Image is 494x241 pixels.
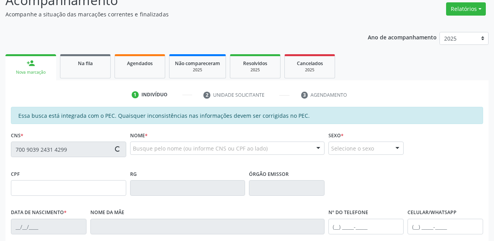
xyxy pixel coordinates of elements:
[11,219,86,234] input: __/__/____
[297,60,323,67] span: Cancelados
[243,60,267,67] span: Resolvidos
[141,91,168,98] div: Indivíduo
[5,10,344,18] p: Acompanhe a situação das marcações correntes e finalizadas
[175,67,220,73] div: 2025
[446,2,486,16] button: Relatórios
[175,60,220,67] span: Não compareceram
[11,168,20,180] label: CPF
[290,67,329,73] div: 2025
[130,168,137,180] label: RG
[11,129,23,142] label: CNS
[236,67,275,73] div: 2025
[130,129,148,142] label: Nome
[26,59,35,67] div: person_add
[127,60,153,67] span: Agendados
[11,69,51,75] div: Nova marcação
[328,207,368,219] label: Nº do Telefone
[408,207,457,219] label: Celular/WhatsApp
[249,168,289,180] label: Órgão emissor
[331,144,374,152] span: Selecione o sexo
[133,144,268,152] span: Busque pelo nome (ou informe CNS ou CPF ao lado)
[408,219,483,234] input: (__) _____-_____
[11,107,483,124] div: Essa busca está integrada com o PEC. Quaisquer inconsistências nas informações devem ser corrigid...
[132,91,139,98] div: 1
[368,32,437,42] p: Ano de acompanhamento
[328,219,404,234] input: (__) _____-_____
[328,129,344,142] label: Sexo
[78,60,93,67] span: Na fila
[90,207,124,219] label: Nome da mãe
[11,207,67,219] label: Data de nascimento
